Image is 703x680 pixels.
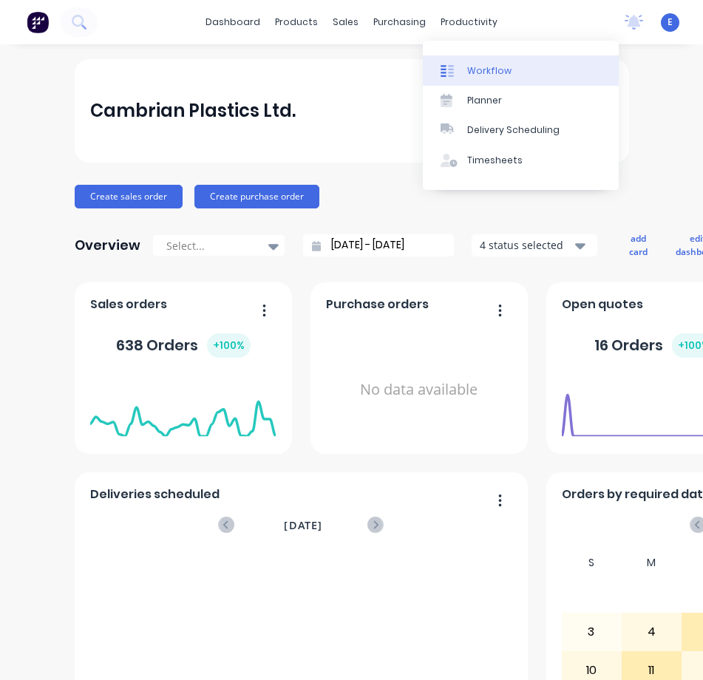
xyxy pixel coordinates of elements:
[467,123,560,137] div: Delivery Scheduling
[622,613,682,650] div: 4
[619,229,657,262] button: add card
[198,11,268,33] a: dashboard
[480,237,573,253] div: 4 status selected
[562,296,643,313] span: Open quotes
[75,185,183,208] button: Create sales order
[268,11,325,33] div: products
[207,333,251,358] div: + 100 %
[194,185,319,208] button: Create purchase order
[27,11,49,33] img: Factory
[467,94,502,107] div: Planner
[366,11,433,33] div: purchasing
[75,231,140,260] div: Overview
[325,11,366,33] div: sales
[326,319,512,459] div: No data available
[326,296,429,313] span: Purchase orders
[562,613,621,650] div: 3
[423,146,619,175] a: Timesheets
[423,86,619,115] a: Planner
[622,552,682,574] div: M
[467,154,523,167] div: Timesheets
[423,115,619,145] a: Delivery Scheduling
[423,55,619,85] a: Workflow
[90,296,167,313] span: Sales orders
[90,96,296,126] div: Cambrian Plastics Ltd.
[668,16,673,29] span: E
[467,64,512,78] div: Workflow
[284,517,322,534] span: [DATE]
[433,11,505,33] div: productivity
[116,333,251,358] div: 638 Orders
[472,234,597,256] button: 4 status selected
[561,552,622,574] div: S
